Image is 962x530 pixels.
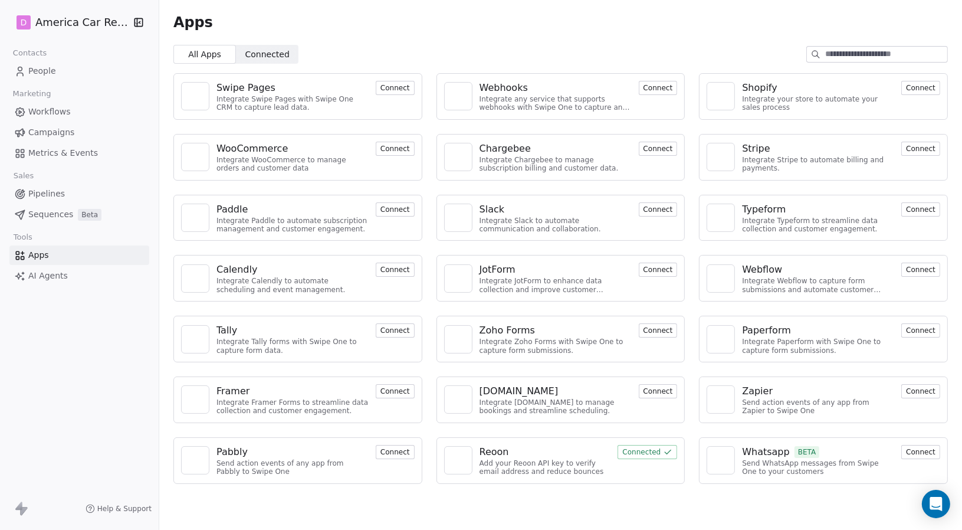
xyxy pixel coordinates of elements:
a: Framer [216,384,369,398]
a: Pabbly [216,445,369,459]
span: Workflows [28,106,71,118]
div: Paddle [216,202,248,217]
img: NA [449,148,467,166]
div: Integrate WooCommerce to manage orders and customer data [216,156,369,173]
a: Stripe [742,142,894,156]
a: Connect [376,446,415,457]
a: NA [707,325,735,354]
div: Send action events of any app from Zapier to Swipe One [742,398,894,416]
div: Integrate Paddle to automate subscription management and customer engagement. [216,217,369,234]
button: Connect [901,263,940,277]
a: NA [444,446,472,475]
a: Swipe Pages [216,81,369,95]
img: NA [712,331,730,348]
button: Connect [376,323,415,338]
a: NA [444,204,472,232]
a: Connected [618,446,677,457]
span: Tools [8,228,37,246]
div: Slack [480,202,504,217]
div: Integrate Stripe to automate billing and payments. [742,156,894,173]
div: Send WhatsApp messages from Swipe One to your customers [742,459,894,476]
a: Tally [216,323,369,338]
div: [DOMAIN_NAME] [480,384,559,398]
img: NA [186,331,204,348]
span: D [21,17,27,28]
a: Connect [376,264,415,275]
a: NA [181,385,209,414]
img: NA [449,270,467,287]
button: Connect [376,384,415,398]
img: NA [712,87,730,105]
img: NA [712,209,730,227]
div: Integrate Zoho Forms with Swipe One to capture form submissions. [480,338,632,355]
button: Connect [901,384,940,398]
div: Integrate [DOMAIN_NAME] to manage bookings and streamline scheduling. [480,398,632,416]
button: Connect [376,81,415,95]
button: Connect [639,202,678,217]
span: Help & Support [97,504,152,513]
img: NA [186,209,204,227]
a: NA [181,325,209,354]
img: NA [449,391,467,408]
a: NA [181,446,209,475]
button: Connect [376,202,415,217]
a: Connect [639,264,678,275]
a: Metrics & Events [9,143,149,163]
a: Connect [901,385,940,397]
a: JotForm [480,263,632,277]
a: Zoho Forms [480,323,632,338]
span: BETA [794,446,820,458]
span: Sales [8,167,39,185]
div: Integrate Calendly to automate scheduling and event management. [216,277,369,294]
button: Connect [639,142,678,156]
span: America Car Rental [35,15,130,30]
a: Slack [480,202,632,217]
a: NA [181,143,209,171]
img: NA [712,148,730,166]
div: Integrate JotForm to enhance data collection and improve customer engagement. [480,277,632,294]
span: Connected [245,48,290,61]
a: NA [181,204,209,232]
a: Apps [9,246,149,265]
div: Integrate Chargebee to manage subscription billing and customer data. [480,156,632,173]
a: NA [444,82,472,110]
div: Chargebee [480,142,531,156]
a: Connect [639,82,678,93]
div: Open Intercom Messenger [922,490,950,518]
div: Framer [216,384,249,398]
a: NA [707,446,735,475]
span: Campaigns [28,126,74,139]
img: NA [186,87,204,105]
span: Apps [173,14,213,31]
div: Webhooks [480,81,528,95]
a: Zapier [742,384,894,398]
a: Shopify [742,81,894,95]
a: Paperform [742,323,894,338]
span: AI Agents [28,270,68,282]
img: NA [449,87,467,105]
a: Connect [639,325,678,336]
a: Reoon [480,445,611,459]
button: Connect [639,323,678,338]
img: NA [186,148,204,166]
div: Integrate Typeform to streamline data collection and customer engagement. [742,217,894,234]
span: Pipelines [28,188,65,200]
div: Typeform [742,202,786,217]
a: [DOMAIN_NAME] [480,384,632,398]
div: Tally [216,323,237,338]
a: Paddle [216,202,369,217]
a: Connect [901,143,940,154]
a: Campaigns [9,123,149,142]
div: Paperform [742,323,791,338]
a: Webflow [742,263,894,277]
button: Connect [376,142,415,156]
div: Reoon [480,445,509,459]
div: Integrate Swipe Pages with Swipe One CRM to capture lead data. [216,95,369,112]
a: NA [444,325,472,354]
div: Whatsapp [742,445,790,459]
a: Connect [901,325,940,336]
a: Workflows [9,102,149,122]
a: NA [707,264,735,293]
a: Connect [376,204,415,215]
img: NA [186,270,204,287]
